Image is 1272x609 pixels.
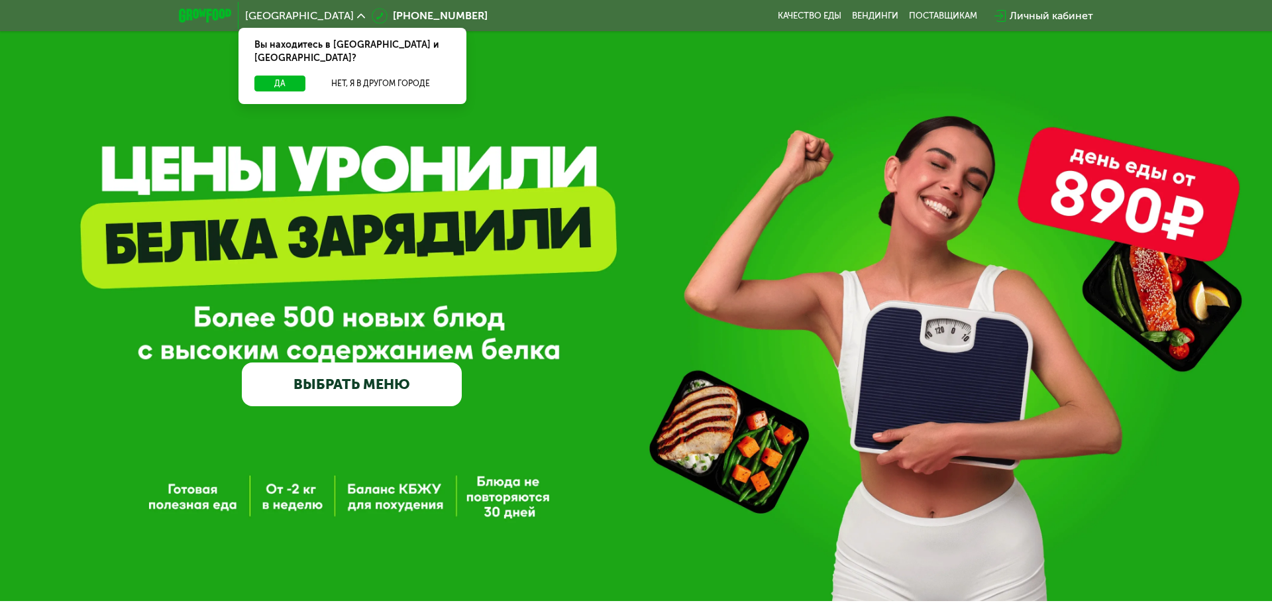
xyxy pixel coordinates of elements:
a: Вендинги [852,11,898,21]
div: Личный кабинет [1010,8,1093,24]
div: Вы находитесь в [GEOGRAPHIC_DATA] и [GEOGRAPHIC_DATA]? [238,28,466,76]
span: [GEOGRAPHIC_DATA] [245,11,354,21]
a: [PHONE_NUMBER] [372,8,488,24]
button: Нет, я в другом городе [311,76,450,91]
button: Да [254,76,305,91]
a: Качество еды [778,11,841,21]
a: ВЫБРАТЬ МЕНЮ [242,362,462,407]
div: поставщикам [909,11,977,21]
